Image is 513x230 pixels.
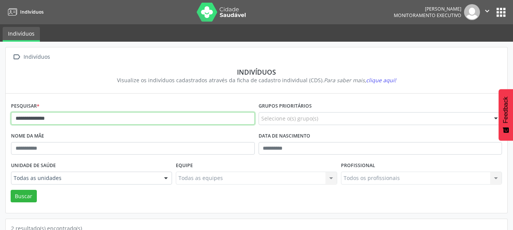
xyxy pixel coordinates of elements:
[11,190,37,203] button: Buscar
[11,100,39,112] label: Pesquisar
[14,174,156,182] span: Todas as unidades
[499,89,513,141] button: Feedback - Mostrar pesquisa
[502,97,509,123] span: Feedback
[483,7,491,15] i: 
[394,12,461,19] span: Monitoramento Executivo
[11,160,56,172] label: Unidade de saúde
[3,27,40,42] a: Indivíduos
[259,130,310,142] label: Data de nascimento
[176,160,193,172] label: Equipe
[11,52,22,63] i: 
[261,114,318,122] span: Selecione o(s) grupo(s)
[22,52,51,63] div: Indivíduos
[494,6,508,19] button: apps
[20,9,44,15] span: Indivíduos
[394,6,461,12] div: [PERSON_NAME]
[5,6,44,18] a: Indivíduos
[464,4,480,20] img: img
[324,77,396,84] i: Para saber mais,
[16,68,497,76] div: Indivíduos
[11,130,44,142] label: Nome da mãe
[259,100,312,112] label: Grupos prioritários
[341,160,375,172] label: Profissional
[480,4,494,20] button: 
[11,52,51,63] a:  Indivíduos
[16,76,497,84] div: Visualize os indivíduos cadastrados através da ficha de cadastro individual (CDS).
[366,77,396,84] span: clique aqui!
